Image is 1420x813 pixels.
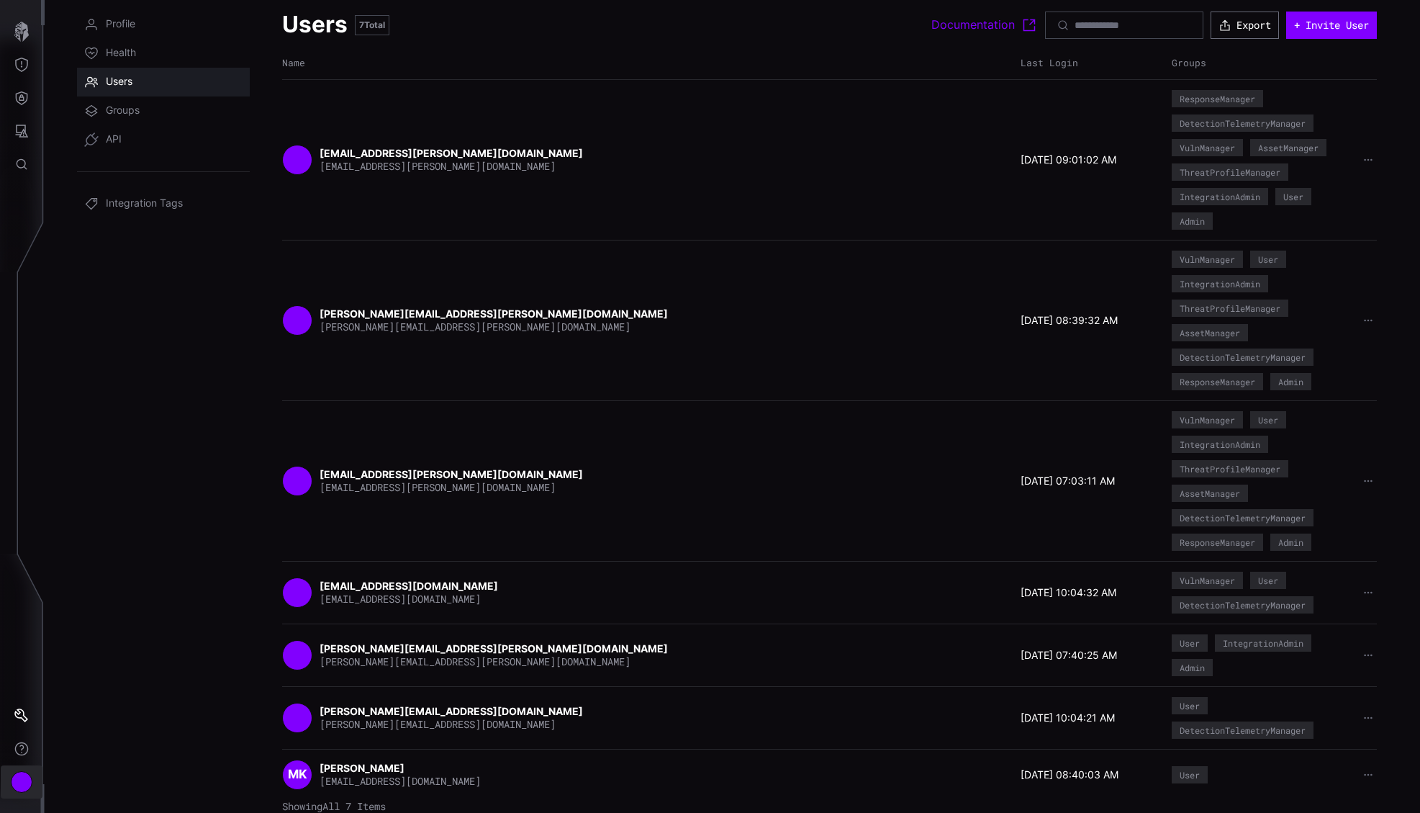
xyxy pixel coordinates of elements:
div: DetectionTelemetryManager [1180,513,1306,522]
div: AssetManager [1180,489,1240,498]
div: IntegrationAdmin [1223,639,1303,647]
a: Documentation [931,17,1038,34]
div: ThreatProfileManager [1180,304,1280,313]
div: User [1180,639,1200,647]
div: DetectionTelemetryManager [1180,119,1306,127]
time: [DATE] 10:04:21 AM [1021,711,1115,724]
div: Name [282,57,1013,69]
div: DetectionTelemetryManager [1180,601,1306,609]
span: [EMAIL_ADDRESS][DOMAIN_NAME] [320,774,481,788]
span: MK [288,767,307,783]
div: IntegrationAdmin [1180,192,1260,201]
strong: [EMAIL_ADDRESS][PERSON_NAME][DOMAIN_NAME] [320,147,585,159]
div: User [1180,771,1200,779]
div: Admin [1278,538,1303,547]
div: Admin [1180,217,1205,225]
div: User [1258,255,1278,264]
a: API [77,125,250,154]
div: VulnManager [1180,416,1235,424]
div: Last Login [1021,57,1165,69]
a: Profile [77,10,250,39]
h2: Users [282,10,348,40]
span: API [106,132,122,147]
time: [DATE] 08:40:03 AM [1021,768,1118,781]
div: IntegrationAdmin [1180,279,1260,288]
span: Health [106,46,136,60]
div: DetectionTelemetryManager [1180,726,1306,735]
strong: [PERSON_NAME][EMAIL_ADDRESS][PERSON_NAME][DOMAIN_NAME] [320,642,670,655]
span: Groups [106,104,140,118]
span: [PERSON_NAME][EMAIL_ADDRESS][PERSON_NAME][DOMAIN_NAME] [320,320,630,333]
span: Integration Tags [106,197,183,211]
div: Total [355,15,389,35]
div: User [1283,192,1303,201]
div: IntegrationAdmin [1180,440,1260,449]
div: VulnManager [1180,255,1235,264]
span: [EMAIL_ADDRESS][PERSON_NAME][DOMAIN_NAME] [320,159,556,173]
time: [DATE] 09:01:02 AM [1021,153,1116,166]
div: ResponseManager [1180,94,1255,103]
div: Groups [1172,57,1352,69]
span: [EMAIL_ADDRESS][PERSON_NAME][DOMAIN_NAME] [320,480,556,494]
div: User [1180,701,1200,710]
div: DetectionTelemetryManager [1180,353,1306,361]
div: VulnManager [1180,143,1235,152]
div: AssetManager [1180,328,1240,337]
strong: [PERSON_NAME] [320,762,407,774]
div: ThreatProfileManager [1180,464,1280,473]
time: [DATE] 07:40:25 AM [1021,649,1117,662]
span: [EMAIL_ADDRESS][DOMAIN_NAME] [320,592,481,606]
span: Showing All 7 [282,800,386,813]
strong: [EMAIL_ADDRESS][DOMAIN_NAME] [320,580,500,592]
time: [DATE] 10:04:32 AM [1021,586,1116,599]
a: Integration Tags [77,189,250,218]
strong: [PERSON_NAME][EMAIL_ADDRESS][PERSON_NAME][DOMAIN_NAME] [320,307,670,320]
button: + Invite User [1286,12,1377,39]
strong: [PERSON_NAME][EMAIL_ADDRESS][DOMAIN_NAME] [320,705,585,717]
a: Users [77,68,250,96]
span: 7 [359,19,364,30]
div: AssetManager [1258,143,1319,152]
div: ThreatProfileManager [1180,168,1280,176]
a: Groups [77,96,250,125]
span: Users [106,75,132,89]
div: User [1258,416,1278,424]
div: Admin [1180,663,1205,672]
time: [DATE] 08:39:32 AM [1021,314,1118,327]
a: Health [77,39,250,68]
span: [PERSON_NAME][EMAIL_ADDRESS][DOMAIN_NAME] [320,717,556,731]
span: Profile [106,17,135,32]
strong: [EMAIL_ADDRESS][PERSON_NAME][DOMAIN_NAME] [320,468,585,480]
div: User [1258,576,1278,585]
time: [DATE] 07:03:11 AM [1021,475,1115,488]
button: Export [1211,12,1279,39]
span: Items [357,799,386,813]
div: ResponseManager [1180,377,1255,386]
div: Admin [1278,377,1303,386]
span: [PERSON_NAME][EMAIL_ADDRESS][PERSON_NAME][DOMAIN_NAME] [320,655,630,668]
div: VulnManager [1180,576,1235,585]
div: ResponseManager [1180,538,1255,547]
